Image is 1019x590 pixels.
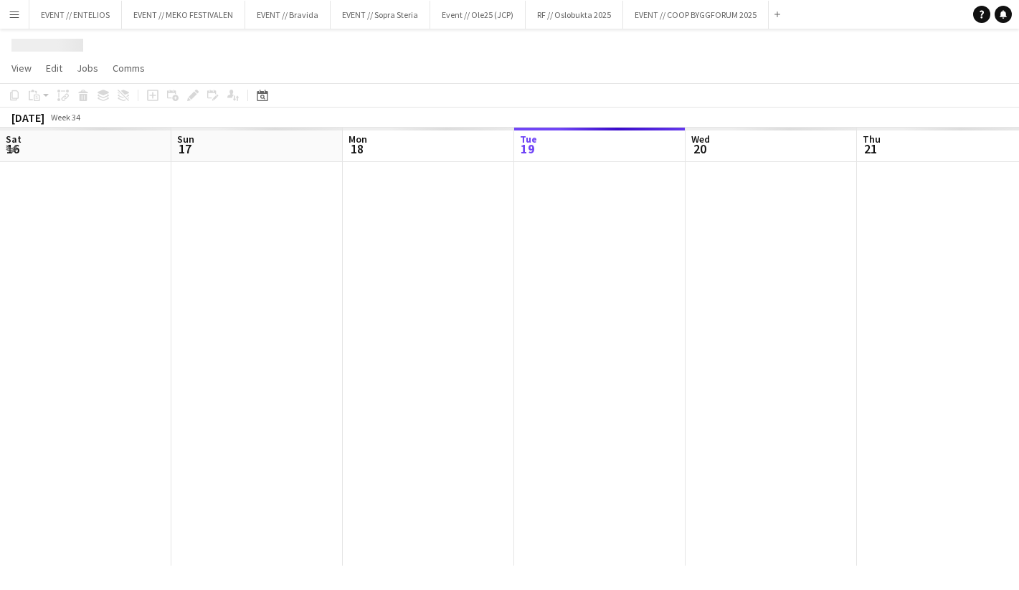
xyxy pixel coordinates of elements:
span: Edit [46,62,62,75]
span: Comms [113,62,145,75]
a: Comms [107,59,151,77]
button: Event // Ole25 (JCP) [430,1,526,29]
span: Sat [6,133,22,146]
a: View [6,59,37,77]
span: Thu [863,133,881,146]
span: 16 [4,141,22,157]
span: Week 34 [47,112,83,123]
span: Jobs [77,62,98,75]
span: 21 [861,141,881,157]
button: EVENT // MEKO FESTIVALEN [122,1,245,29]
span: 18 [346,141,367,157]
span: Sun [177,133,194,146]
span: View [11,62,32,75]
button: EVENT // Bravida [245,1,331,29]
span: 17 [175,141,194,157]
a: Edit [40,59,68,77]
span: Tue [520,133,537,146]
button: EVENT // COOP BYGGFORUM 2025 [623,1,769,29]
button: EVENT // ENTELIOS [29,1,122,29]
button: EVENT // Sopra Steria [331,1,430,29]
span: 20 [689,141,710,157]
span: 19 [518,141,537,157]
div: [DATE] [11,110,44,125]
span: Mon [349,133,367,146]
a: Jobs [71,59,104,77]
button: RF // Oslobukta 2025 [526,1,623,29]
span: Wed [691,133,710,146]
